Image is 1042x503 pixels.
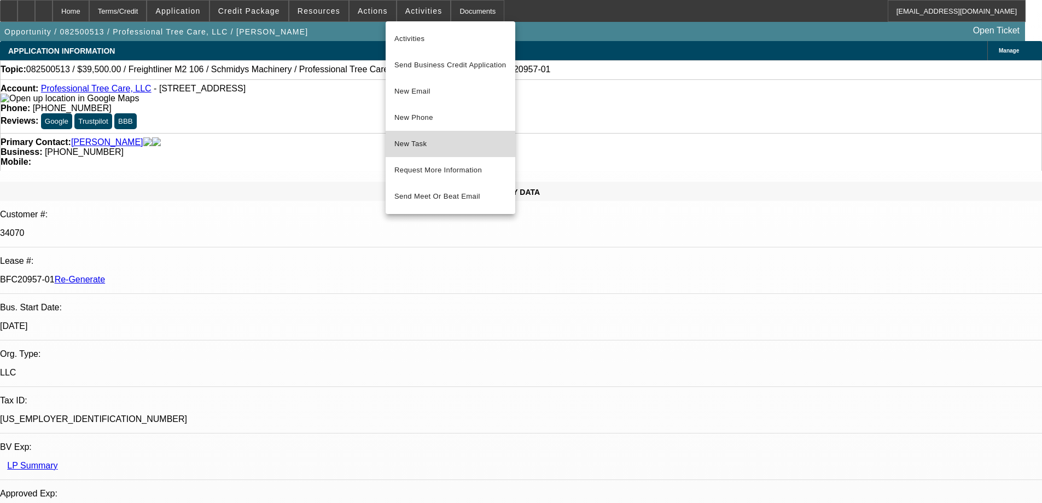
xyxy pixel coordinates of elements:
span: Send Business Credit Application [394,59,507,72]
span: New Phone [394,111,507,124]
span: New Task [394,137,507,151]
span: Send Meet Or Beat Email [394,190,507,203]
span: Request More Information [394,164,507,177]
span: Activities [394,32,507,45]
span: New Email [394,85,507,98]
